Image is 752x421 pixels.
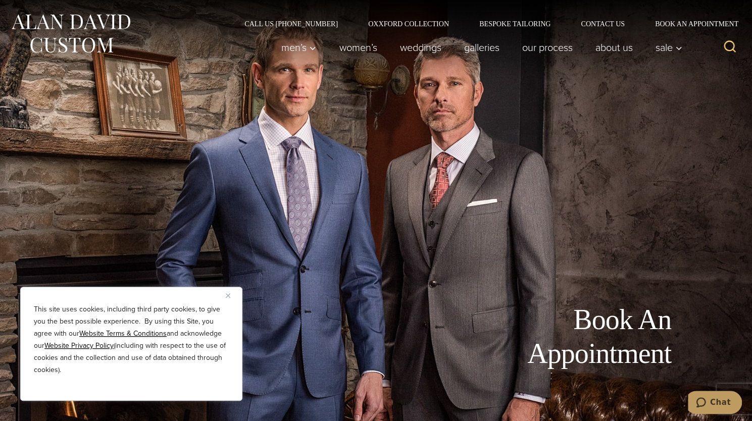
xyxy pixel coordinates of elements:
[353,20,464,27] a: Oxxford Collection
[34,303,229,376] p: This site uses cookies, including third party cookies, to give you the best possible experience. ...
[229,20,353,27] a: Call Us [PHONE_NUMBER]
[453,37,511,58] a: Galleries
[688,391,742,416] iframe: Opens a widget where you can chat to one of our agents
[388,37,453,58] a: weddings
[511,37,584,58] a: Our Process
[584,37,644,58] a: About Us
[640,20,742,27] a: Book an Appointment
[226,289,238,301] button: Close
[226,293,230,298] img: Close
[44,340,114,351] a: Website Privacy Policy
[79,328,167,339] a: Website Terms & Conditions
[444,303,671,371] h1: Book An Appointment
[464,20,566,27] a: Bespoke Tailoring
[229,20,742,27] nav: Secondary Navigation
[644,37,688,58] button: Sale sub menu toggle
[270,37,328,58] button: Men’s sub menu toggle
[566,20,640,27] a: Contact Us
[718,35,742,60] button: View Search Form
[328,37,388,58] a: Women’s
[270,37,688,58] nav: Primary Navigation
[10,11,131,56] img: Alan David Custom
